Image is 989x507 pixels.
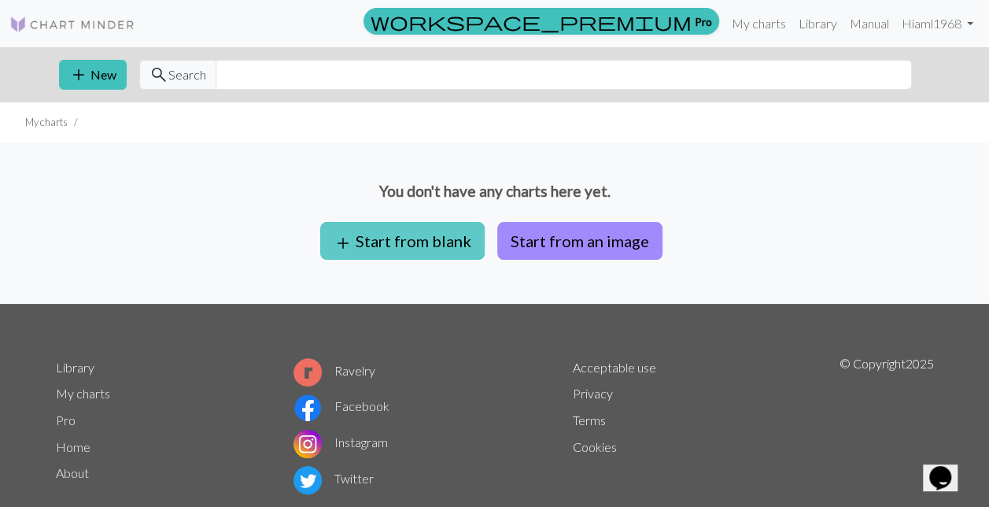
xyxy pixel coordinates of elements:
span: workspace_premium [371,10,692,32]
img: Instagram logo [293,430,322,458]
a: Library [792,8,843,39]
img: Facebook logo [293,394,322,422]
span: Search [168,65,206,84]
a: Library [56,360,94,375]
img: Ravelry logo [293,358,322,387]
a: Cookies [573,439,617,454]
a: Pro [363,8,719,35]
a: Twitter [293,471,374,486]
a: My charts [725,8,792,39]
a: Hiaml1968 [895,8,980,39]
a: Manual [843,8,895,39]
span: add [69,64,88,86]
a: Instagram [293,435,388,450]
span: search [149,64,168,86]
button: New [59,60,127,90]
a: Privacy [573,386,613,401]
a: About [56,465,89,480]
span: add [334,232,352,254]
button: Start from an image [497,222,662,260]
a: Pro [56,413,76,427]
a: Facebook [293,398,389,413]
li: My charts [25,115,68,130]
a: Home [56,439,90,454]
a: My charts [56,386,110,401]
a: Start from an image [491,231,669,246]
button: Start from blank [320,222,485,260]
a: Terms [573,413,606,427]
a: Ravelry [293,363,375,378]
a: Acceptable use [573,360,656,375]
p: © Copyright 2025 [840,354,934,498]
iframe: chat widget [923,444,973,491]
img: Logo [9,15,135,34]
img: Twitter logo [293,466,322,494]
